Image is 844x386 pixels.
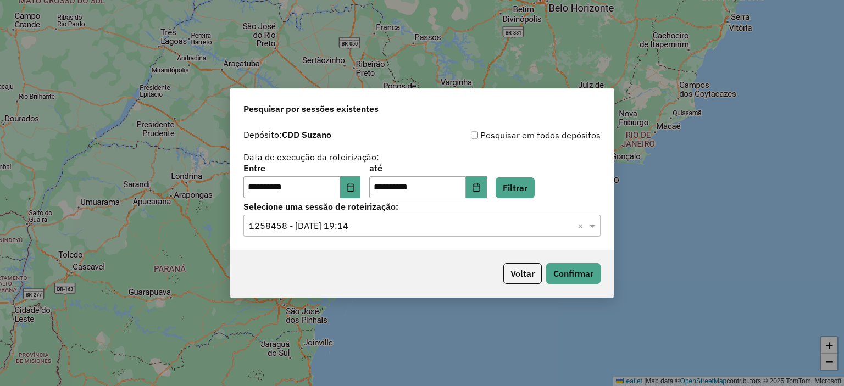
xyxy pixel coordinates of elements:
[282,129,331,140] strong: CDD Suzano
[340,176,361,198] button: Choose Date
[496,177,535,198] button: Filtrar
[422,128,601,142] div: Pesquisar em todos depósitos
[503,263,542,284] button: Voltar
[243,150,379,164] label: Data de execução da roteirização:
[243,200,601,213] label: Selecione uma sessão de roteirização:
[546,263,601,284] button: Confirmar
[369,161,486,175] label: até
[466,176,487,198] button: Choose Date
[578,219,587,232] span: Clear all
[243,102,379,115] span: Pesquisar por sessões existentes
[243,128,331,141] label: Depósito:
[243,161,360,175] label: Entre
